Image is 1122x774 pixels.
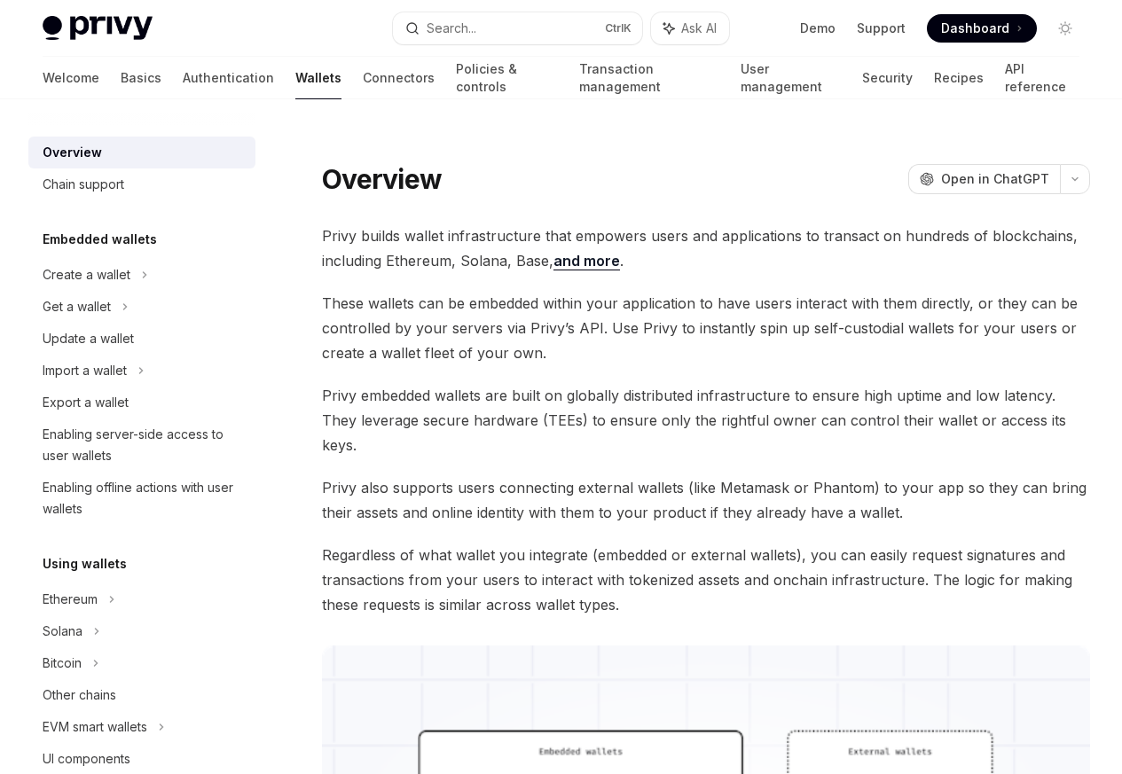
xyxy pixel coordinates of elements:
div: Enabling server-side access to user wallets [43,424,245,466]
a: Demo [800,20,836,37]
a: Basics [121,57,161,99]
a: Support [857,20,906,37]
div: Create a wallet [43,264,130,285]
div: EVM smart wallets [43,716,147,738]
a: User management [741,57,841,99]
a: Dashboard [927,14,1037,43]
div: Chain support [43,174,124,195]
a: Other chains [28,679,255,711]
span: Open in ChatGPT [941,170,1049,188]
div: Update a wallet [43,328,134,349]
div: Import a wallet [43,360,127,381]
a: Recipes [934,57,984,99]
img: light logo [43,16,153,41]
a: Chain support [28,168,255,200]
a: Enabling server-side access to user wallets [28,418,255,472]
span: Regardless of what wallet you integrate (embedded or external wallets), you can easily request si... [322,543,1090,617]
a: Wallets [295,57,341,99]
span: Ask AI [681,20,717,37]
button: Ask AI [651,12,729,44]
a: Connectors [363,57,435,99]
span: Privy also supports users connecting external wallets (like Metamask or Phantom) to your app so t... [322,475,1090,525]
span: Privy builds wallet infrastructure that empowers users and applications to transact on hundreds o... [322,223,1090,273]
span: Dashboard [941,20,1009,37]
a: Export a wallet [28,387,255,418]
div: Other chains [43,684,116,706]
div: UI components [43,748,130,770]
a: Update a wallet [28,323,255,355]
a: Overview [28,137,255,168]
button: Toggle dark mode [1051,14,1079,43]
a: Transaction management [579,57,720,99]
button: Search...CtrlK [393,12,642,44]
a: API reference [1005,57,1079,99]
button: Open in ChatGPT [908,164,1060,194]
div: Solana [43,621,82,642]
div: Overview [43,142,102,163]
div: Ethereum [43,589,98,610]
a: Security [862,57,913,99]
div: Enabling offline actions with user wallets [43,477,245,520]
div: Search... [427,18,476,39]
span: Privy embedded wallets are built on globally distributed infrastructure to ensure high uptime and... [322,383,1090,457]
h5: Embedded wallets [43,229,157,250]
a: and more [553,252,620,270]
div: Export a wallet [43,392,129,413]
div: Bitcoin [43,653,82,674]
span: These wallets can be embedded within your application to have users interact with them directly, ... [322,291,1090,365]
a: Welcome [43,57,99,99]
h5: Using wallets [43,553,127,575]
a: Enabling offline actions with user wallets [28,472,255,525]
h1: Overview [322,163,442,195]
a: Authentication [183,57,274,99]
span: Ctrl K [605,21,632,35]
a: Policies & controls [456,57,558,99]
div: Get a wallet [43,296,111,317]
